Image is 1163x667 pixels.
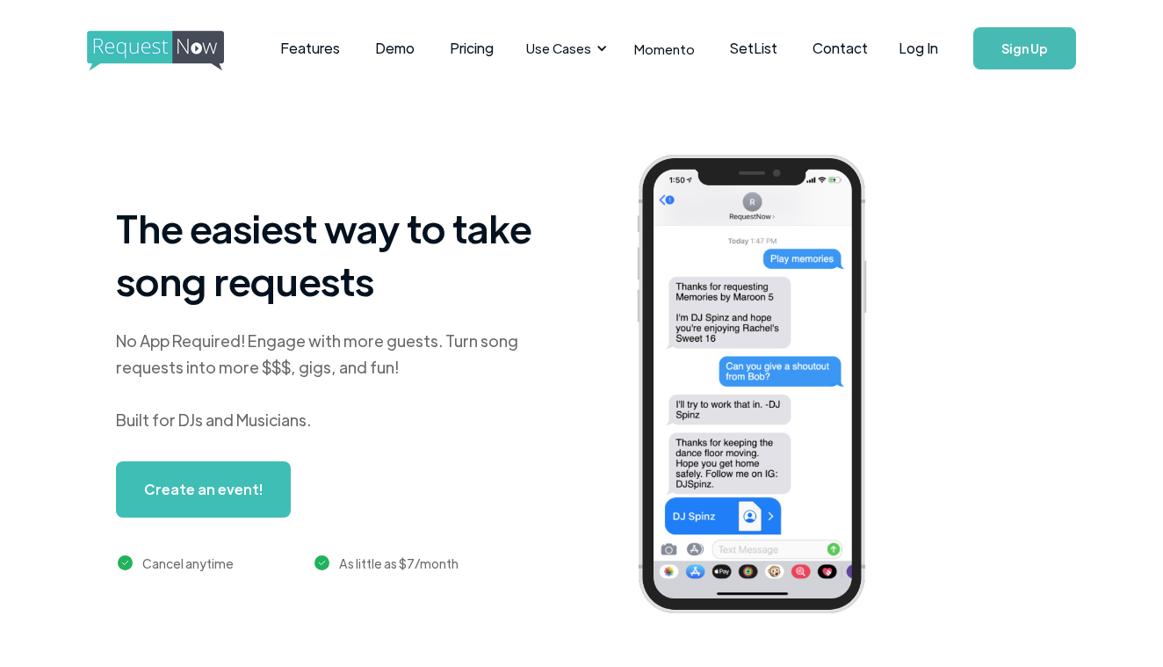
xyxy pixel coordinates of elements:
a: Create an event! [116,461,291,518]
a: Momento [617,23,712,75]
div: Cancel anytime [142,553,234,574]
a: Contact [795,21,885,76]
img: requestnow logo [87,31,256,71]
div: No App Required! Engage with more guests. Turn song requests into more $$$, gigs, and fun! Built ... [116,328,553,433]
div: Use Cases [516,21,612,76]
h1: The easiest way to take song requests [116,201,553,307]
a: Pricing [432,21,511,76]
a: Demo [358,21,432,76]
a: Features [263,21,358,76]
img: green checkmark [314,555,329,570]
div: Use Cases [526,39,591,58]
a: SetList [712,21,795,76]
a: Log In [881,18,956,79]
a: Sign Up [973,27,1076,69]
div: As little as $7/month [339,553,459,574]
img: iphone screenshot [617,142,914,632]
a: home [87,31,219,66]
img: green checkmark [118,555,133,570]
